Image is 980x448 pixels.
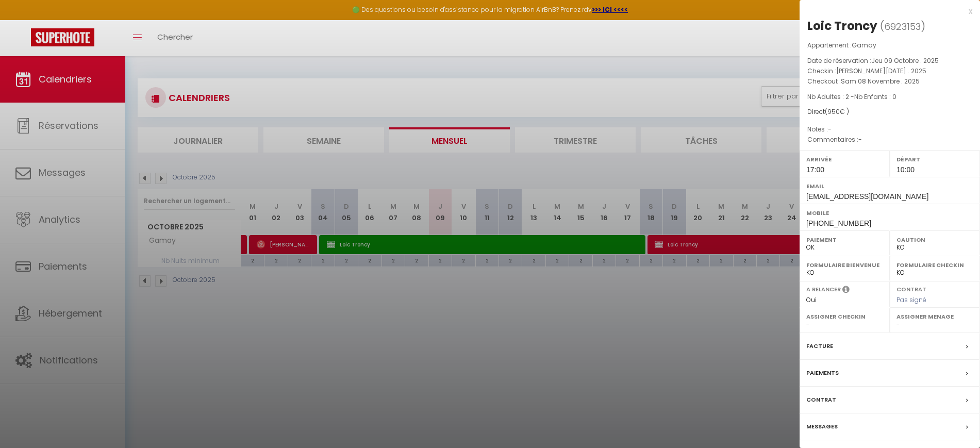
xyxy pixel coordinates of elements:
[896,311,973,322] label: Assigner Menage
[807,124,972,135] p: Notes :
[896,235,973,245] label: Caution
[806,368,839,378] label: Paiements
[827,107,840,116] span: 950
[854,92,896,101] span: Nb Enfants : 0
[806,208,973,218] label: Mobile
[884,20,921,33] span: 6923153
[800,5,972,18] div: x
[896,285,926,292] label: Contrat
[858,135,862,144] span: -
[807,76,972,87] p: Checkout :
[806,154,883,164] label: Arrivée
[896,165,915,174] span: 10:00
[807,66,972,76] p: Checkin :
[807,135,972,145] p: Commentaires :
[806,181,973,191] label: Email
[807,107,972,117] div: Direct
[806,421,838,432] label: Messages
[896,154,973,164] label: Départ
[836,67,926,75] span: [PERSON_NAME][DATE] . 2025
[806,311,883,322] label: Assigner Checkin
[825,107,849,116] span: ( € )
[828,125,832,134] span: -
[806,192,928,201] span: [EMAIL_ADDRESS][DOMAIN_NAME]
[896,260,973,270] label: Formulaire Checkin
[806,285,841,294] label: A relancer
[806,260,883,270] label: Formulaire Bienvenue
[880,19,925,34] span: ( )
[806,394,836,405] label: Contrat
[807,92,896,101] span: Nb Adultes : 2 -
[871,56,939,65] span: Jeu 09 Octobre . 2025
[841,77,920,86] span: Sam 08 Novembre . 2025
[896,295,926,304] span: Pas signé
[806,341,833,352] label: Facture
[807,40,972,51] p: Appartement :
[842,285,850,296] i: Sélectionner OUI si vous souhaiter envoyer les séquences de messages post-checkout
[806,235,883,245] label: Paiement
[807,56,972,66] p: Date de réservation :
[806,219,871,227] span: [PHONE_NUMBER]
[807,18,877,34] div: Loic Troncy
[852,41,876,49] span: Gamay
[806,165,824,174] span: 17:00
